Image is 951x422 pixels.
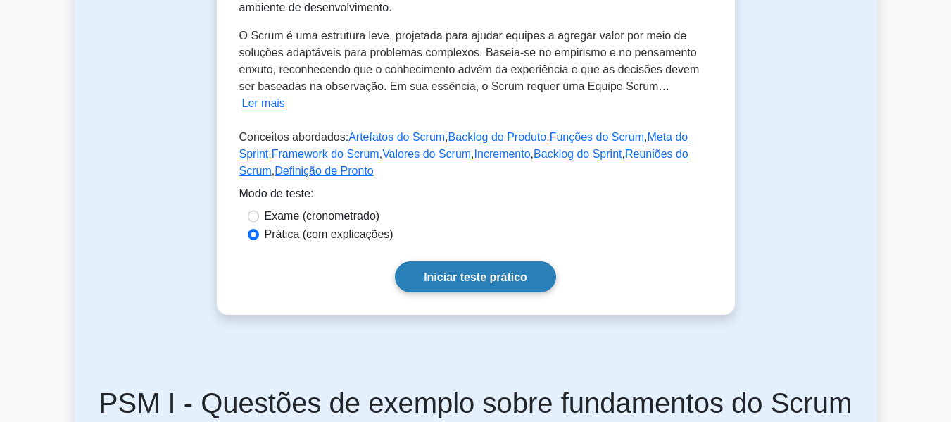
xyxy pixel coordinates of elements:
[348,131,445,143] a: Artefatos do Scrum
[622,148,624,160] font: ,
[395,261,556,292] a: Iniciar teste prático
[445,131,448,143] font: ,
[531,148,534,160] font: ,
[265,210,380,222] font: Exame (cronometrado)
[242,95,285,112] button: Ler mais
[239,131,349,143] font: Conceitos abordados:
[272,148,379,160] a: Framework do Scrum
[265,228,393,240] font: Prática (com explicações)
[239,131,688,160] a: Meta do Sprint
[239,187,314,199] font: Modo de teste:
[424,271,527,283] font: Iniciar teste prático
[644,131,647,143] font: ,
[242,97,285,109] font: Ler mais
[534,148,622,160] a: Backlog do Sprint
[239,30,700,92] font: O Scrum é uma estrutura leve, projetada para ajudar equipes a agregar valor por meio de soluções ...
[550,131,644,143] a: Funções do Scrum
[268,148,271,160] font: ,
[546,131,549,143] font: ,
[448,131,547,143] a: Backlog do Produto
[272,165,275,177] font: ,
[379,148,382,160] font: ,
[471,148,474,160] font: ,
[474,148,531,160] a: Incremento
[275,165,374,177] a: Definição de Pronto
[382,148,471,160] a: Valores do Scrum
